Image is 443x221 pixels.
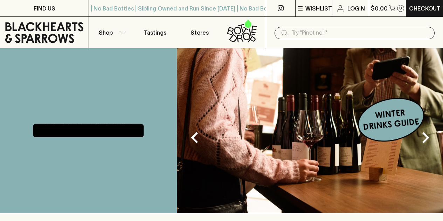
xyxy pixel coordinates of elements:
p: 0 [399,6,402,10]
p: Checkout [409,4,441,13]
p: Stores [191,28,209,37]
button: Previous [181,124,209,152]
img: optimise [177,48,443,213]
a: Tastings [133,17,177,48]
p: $0.00 [371,4,388,13]
button: Next [411,124,439,152]
p: Tastings [144,28,166,37]
p: Shop [99,28,113,37]
button: Shop [89,17,133,48]
p: Wishlist [305,4,332,13]
a: Stores [178,17,222,48]
p: FIND US [34,4,55,13]
input: Try "Pinot noir" [291,27,429,39]
p: Login [347,4,365,13]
